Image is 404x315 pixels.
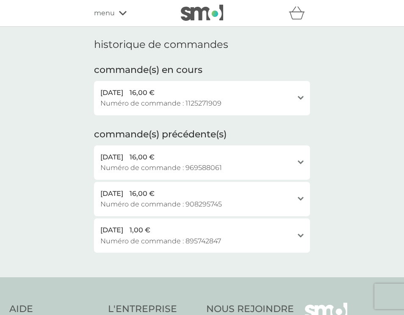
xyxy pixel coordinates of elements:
[100,98,221,109] span: Numéro de commande : 1125271909
[130,152,155,163] span: 16,00 €
[94,64,202,77] h2: commande(s) en cours
[289,5,310,22] div: panier
[100,87,123,98] span: [DATE]
[100,188,123,199] span: [DATE]
[100,162,222,173] span: Numéro de commande : 969588061
[181,5,223,21] img: smol
[100,152,123,163] span: [DATE]
[130,87,155,98] span: 16,00 €
[100,236,221,247] span: Numéro de commande : 895742847
[100,199,222,210] span: Numéro de commande : 908295745
[94,39,228,51] h1: historique de commandes
[130,188,155,199] span: 16,00 €
[94,128,227,141] h2: commande(s) précédente(s)
[130,225,150,236] span: 1,00 €
[100,225,123,236] span: [DATE]
[94,8,115,19] span: menu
